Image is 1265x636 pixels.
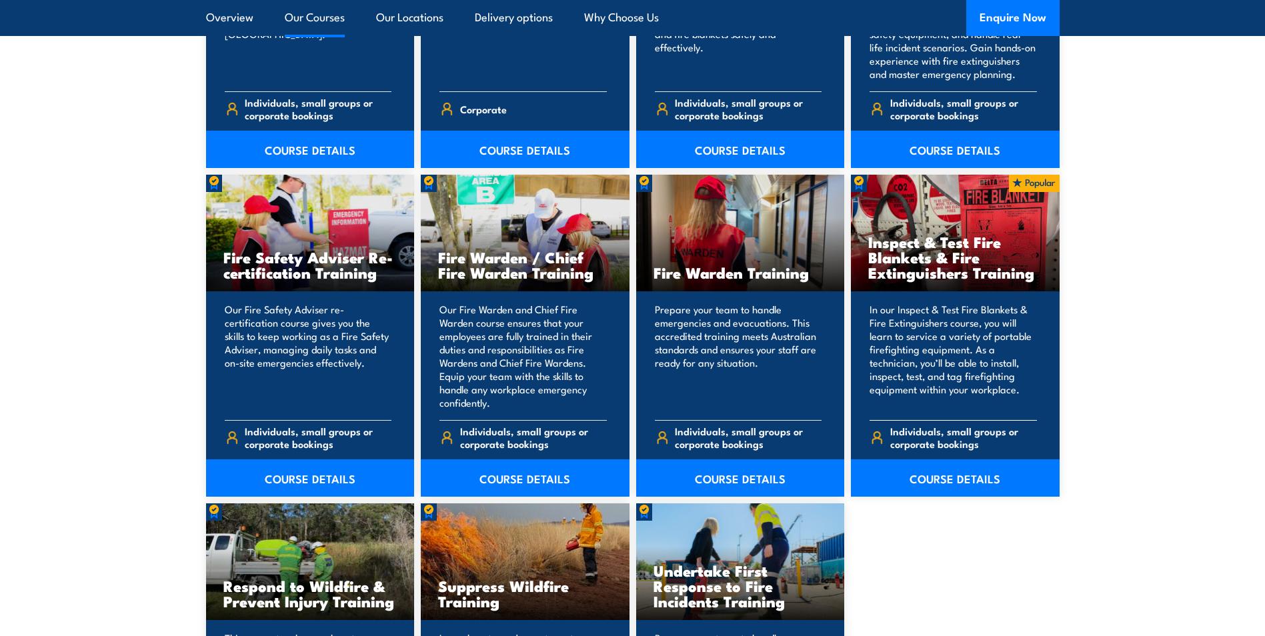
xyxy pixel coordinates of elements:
p: Our Fire Safety Adviser re-certification course gives you the skills to keep working as a Fire Sa... [225,303,392,409]
span: Individuals, small groups or corporate bookings [675,96,822,121]
h3: Undertake First Response to Fire Incidents Training [654,563,828,609]
span: Individuals, small groups or corporate bookings [675,425,822,450]
a: COURSE DETAILS [851,459,1060,497]
a: COURSE DETAILS [851,131,1060,168]
p: Prepare your team to handle emergencies and evacuations. This accredited training meets Australia... [655,303,822,409]
h3: Respond to Wildfire & Prevent Injury Training [223,578,397,609]
h3: Fire Warden Training [654,265,828,280]
span: Individuals, small groups or corporate bookings [460,425,607,450]
a: COURSE DETAILS [636,459,845,497]
a: COURSE DETAILS [421,459,629,497]
h3: Inspect & Test Fire Blankets & Fire Extinguishers Training [868,234,1042,280]
span: Individuals, small groups or corporate bookings [890,425,1037,450]
span: Corporate [460,99,507,119]
span: Individuals, small groups or corporate bookings [245,96,391,121]
h3: Fire Safety Adviser Re-certification Training [223,249,397,280]
span: Individuals, small groups or corporate bookings [890,96,1037,121]
p: In our Inspect & Test Fire Blankets & Fire Extinguishers course, you will learn to service a vari... [870,303,1037,409]
a: COURSE DETAILS [421,131,629,168]
h3: Fire Warden / Chief Fire Warden Training [438,249,612,280]
a: COURSE DETAILS [206,131,415,168]
p: Our Fire Warden and Chief Fire Warden course ensures that your employees are fully trained in the... [439,303,607,409]
a: COURSE DETAILS [206,459,415,497]
span: Individuals, small groups or corporate bookings [245,425,391,450]
a: COURSE DETAILS [636,131,845,168]
h3: Suppress Wildfire Training [438,578,612,609]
